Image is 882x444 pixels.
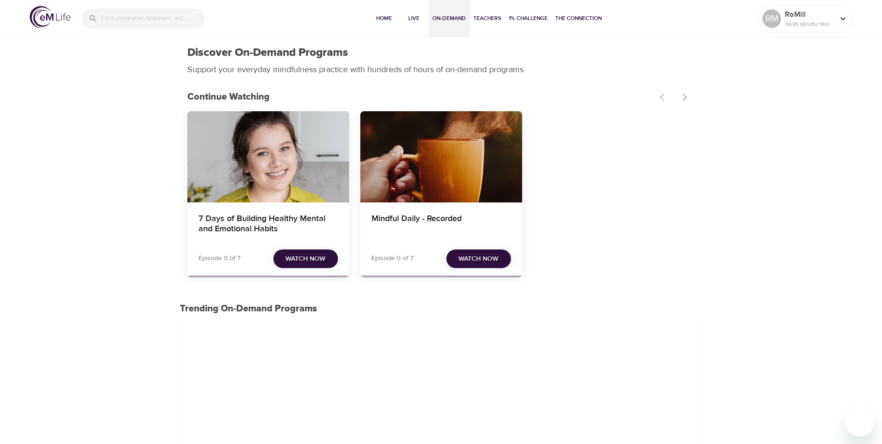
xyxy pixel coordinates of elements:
span: Home [373,13,395,23]
span: On-Demand [432,13,466,23]
span: Live [403,13,425,23]
h1: Discover On-Demand Programs [187,46,348,60]
span: Watch Now [458,253,498,265]
button: Watch Now [446,249,511,269]
button: Watch Now [273,249,338,269]
iframe: Button to launch messaging window [845,407,875,437]
h4: 7 Days of Building Healthy Mental and Emotional Habits [199,214,338,236]
h4: Mindful Daily - Recorded [371,214,511,236]
h3: Continue Watching [187,92,654,102]
p: Episode 0 of 7 [371,254,413,263]
p: Episode 0 of 7 [199,254,240,263]
span: 1% Challenge [509,13,548,23]
button: 7 Days of Building Healthy Mental and Emotional Habits [187,111,349,202]
img: logo [30,6,71,28]
button: Mindful Daily - Recorded [360,111,522,202]
input: Find programs, teachers, etc... [101,8,205,28]
span: The Connection [555,13,602,23]
p: RoMill [785,9,834,20]
div: RM [763,9,781,28]
span: Watch Now [285,253,325,265]
p: 11695 Mindful Minutes [785,20,834,28]
h3: Trending On-Demand Programs [180,303,703,314]
span: Teachers [473,13,501,23]
p: Support your everyday mindfulness practice with hundreds of hours of on-demand programs. [187,63,536,76]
